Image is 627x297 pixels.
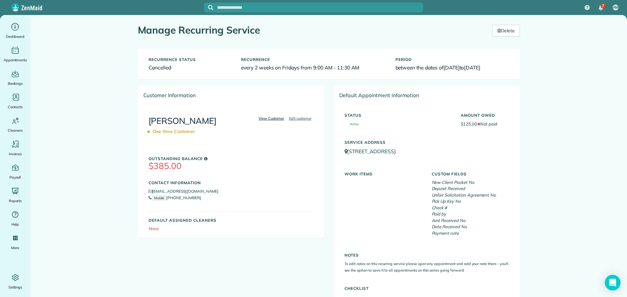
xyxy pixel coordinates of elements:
span: AM [613,5,619,10]
h5: Period [395,57,509,62]
span: One-time Customer [149,126,198,137]
a: Help [3,209,28,228]
h5: Contact Information [149,181,313,185]
span: Bookings [8,80,23,87]
a: Cleaners [3,115,28,134]
span: No [490,192,496,198]
a: Contacts [3,92,28,110]
em: Payment note [432,230,459,236]
div: Open Intercom Messenger [605,275,620,290]
span: Help [11,221,19,228]
span: 7 [602,3,604,8]
button: Focus search [204,5,213,10]
span: No [469,180,474,185]
span: Invoices [9,151,22,157]
a: Edit customer [287,115,313,121]
span: No [456,199,461,204]
em: Date Received [432,224,460,229]
h1: Manage Recurring Service [138,25,482,36]
a: Payroll [3,162,28,181]
h5: Notes [345,253,509,257]
span: Payroll [9,174,21,181]
span: Settings [8,284,22,290]
em: Paid by [432,211,446,216]
h3: $385.00 [149,161,313,171]
small: To edit notes on this recurring service please open any appointment and add your note there - you... [345,261,508,273]
li: [EMAIL_ADDRESS][DOMAIN_NAME] [149,188,313,195]
em: Unfair Solicitation Agreement [432,192,489,198]
h6: Cancelled [149,65,232,70]
em: Deposit Received [432,186,465,191]
h5: Default Assigned Cleaners [149,218,313,222]
h5: Checklist [345,286,509,290]
span: No [461,224,467,229]
p: [STREET_ADDRESS] [345,148,509,155]
h5: Recurrence [241,57,386,62]
span: No [460,218,466,223]
em: New Client Packet [432,180,467,185]
small: Mobile [152,195,166,201]
a: Appointments [3,45,28,63]
span: Contacts [8,104,23,110]
em: Pick Up Key [432,199,454,204]
span: More [11,245,19,251]
a: Settings [3,272,28,290]
a: View Customer [257,115,286,121]
h5: Custom Fields [432,172,509,176]
span: Cleaners [8,127,23,134]
a: Reports [3,186,28,204]
a: Invoices [3,139,28,157]
h5: Status [345,113,451,117]
a: Mobile[PHONE_NUMBER] [149,195,201,200]
a: Dashboard [3,22,28,40]
div: 7 unread notifications [594,1,608,15]
span: Dashboard [6,33,24,40]
em: Check # [432,205,447,210]
span: [DATE] [464,64,480,71]
div: Default Appointment Information [334,86,520,104]
em: Amt Received [432,218,459,223]
a: Bookings [3,68,28,87]
span: Reports [9,198,22,204]
a: Delete [492,25,520,37]
h5: Work Items [345,172,422,176]
h5: Service Address [345,140,509,144]
div: Customer Information [138,86,324,104]
h5: Amount Owed [461,113,509,117]
a: [PERSON_NAME] [149,115,217,126]
span: None [149,226,159,231]
svg: Focus search [208,5,213,10]
h6: every 2 weeks on Fridays from 9:00 AM - 11:30 AM [241,65,386,70]
span: Active [345,123,359,126]
h5: Recurrence status [149,57,232,62]
h5: Outstanding Balance [149,156,313,161]
h6: between the dates of to [395,65,509,70]
div: $125.00 Not paid [456,110,514,127]
span: [DATE] [443,64,460,71]
span: Appointments [4,57,27,63]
